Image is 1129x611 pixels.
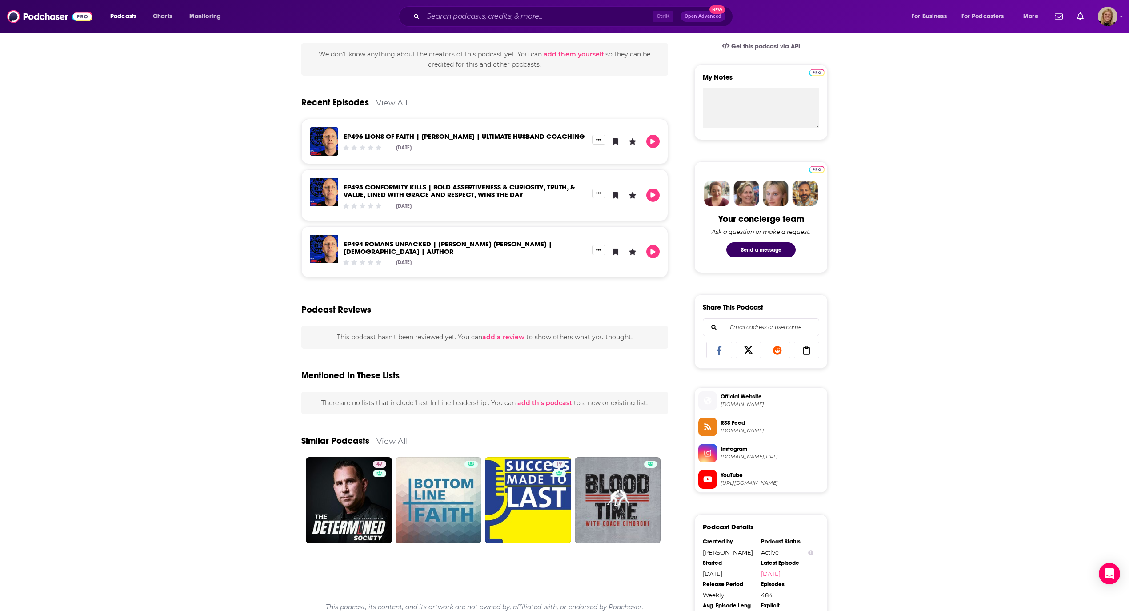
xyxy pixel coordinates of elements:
[396,203,412,209] div: [DATE]
[301,97,369,108] a: Recent Episodes
[912,10,947,23] span: For Business
[544,51,604,58] button: add them yourself
[646,245,660,258] button: Play
[321,399,648,407] span: There are no lists that include "Last In Line Leadership" . You can to a new or existing list.
[189,10,221,23] span: Monitoring
[609,189,622,202] button: Bookmark Episode
[1017,9,1049,24] button: open menu
[609,245,622,258] button: Bookmark Episode
[721,445,824,453] span: Instagram
[736,342,761,358] a: Share on X/Twitter
[721,480,824,486] span: https://www.youtube.com/@lastinlineleadership6248
[681,11,725,22] button: Open AdvancedNew
[646,189,660,202] button: Play
[698,391,824,410] a: Official Website[DOMAIN_NAME]
[809,165,825,173] a: Pro website
[703,73,819,88] label: My Notes
[653,11,673,22] span: Ctrl K
[763,181,789,206] img: Jules Profile
[703,602,755,609] div: Avg. Episode Length
[703,591,755,599] div: Weekly
[310,127,338,156] img: EP496 LIONS OF FAITH | JESSE CARSTAIRS | ULTIMATE HUSBAND COACHING
[706,342,732,358] a: Share on Facebook
[721,454,824,460] span: instagram.com/last_in_line_leadership
[731,43,800,50] span: Get this podcast via API
[626,135,639,148] button: Leave a Rating
[344,183,575,199] a: EP495 CONFORMITY KILLS | BOLD ASSERTIVENESS & CURIOSITY, TRUTH, & VALUE, LINED WITH GRACE AND RES...
[301,435,369,446] a: Similar Podcasts
[310,235,338,263] img: EP494 ROMANS UNPACKED | J. D. WALT | PASTOR | AUTHOR
[306,457,392,543] a: 47
[709,5,725,14] span: New
[376,436,408,446] a: View All
[761,591,813,599] div: 484
[1023,10,1038,23] span: More
[646,135,660,148] button: Play
[733,181,759,206] img: Barbara Profile
[721,401,824,408] span: podcasters.spotify.com
[485,457,571,543] a: 19
[592,245,605,255] button: Show More Button
[703,570,755,577] div: [DATE]
[808,549,813,556] button: Show Info
[721,419,824,427] span: RSS Feed
[1099,563,1120,584] div: Open Intercom Messenger
[373,461,386,468] a: 47
[609,135,622,148] button: Bookmark Episode
[721,471,824,479] span: YouTube
[342,259,383,266] div: Community Rating: 0 out of 5
[761,570,813,577] a: [DATE]
[703,581,755,588] div: Release Period
[703,538,755,545] div: Created by
[1098,7,1117,26] span: Logged in as avansolkema
[396,259,412,265] div: [DATE]
[482,332,524,342] button: add a review
[794,342,820,358] a: Copy Link
[703,549,755,556] div: [PERSON_NAME]
[718,213,804,225] div: Your concierge team
[7,8,92,25] img: Podchaser - Follow, Share and Rate Podcasts
[183,9,232,24] button: open menu
[698,418,824,436] a: RSS Feed[DOMAIN_NAME]
[721,427,824,434] span: anchor.fm
[715,36,807,57] a: Get this podcast via API
[592,135,605,145] button: Show More Button
[956,9,1017,24] button: open menu
[342,202,383,209] div: Community Rating: 0 out of 5
[721,393,824,401] span: Official Website
[376,98,408,107] a: View All
[1073,9,1087,24] a: Show notifications dropdown
[685,14,721,19] span: Open Advanced
[703,523,753,531] h3: Podcast Details
[1098,7,1117,26] button: Show profile menu
[301,370,400,381] h2: Mentioned In These Lists
[809,69,825,76] img: Podchaser Pro
[147,9,177,24] a: Charts
[1098,7,1117,26] img: User Profile
[301,304,371,315] h3: Podcast Reviews
[698,444,824,462] a: Instagram[DOMAIN_NAME][URL]
[342,144,383,151] div: Community Rating: 0 out of 5
[761,549,813,556] div: Active
[337,333,633,341] span: This podcast hasn't been reviewed yet. You can to show others what you thought.
[961,10,1004,23] span: For Podcasters
[703,559,755,567] div: Started
[710,319,812,336] input: Email address or username...
[626,245,639,258] button: Leave a Rating
[344,240,552,256] a: EP494 ROMANS UNPACKED | J. D. WALT | PASTOR | AUTHOR
[319,50,650,68] span: We don't know anything about the creators of this podcast yet . You can so they can be credited f...
[407,6,741,27] div: Search podcasts, credits, & more...
[703,318,819,336] div: Search followers
[761,602,813,609] div: Explicit
[310,178,338,206] img: EP495 CONFORMITY KILLS | BOLD ASSERTIVENESS & CURIOSITY, TRUTH, & VALUE, LINED WITH GRACE AND RES...
[703,303,763,311] h3: Share This Podcast
[712,228,810,235] div: Ask a question or make a request.
[592,189,605,198] button: Show More Button
[344,132,585,141] a: EP496 LIONS OF FAITH | JESSE CARSTAIRS | ULTIMATE HUSBAND COACHING
[761,538,813,545] div: Podcast Status
[765,342,790,358] a: Share on Reddit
